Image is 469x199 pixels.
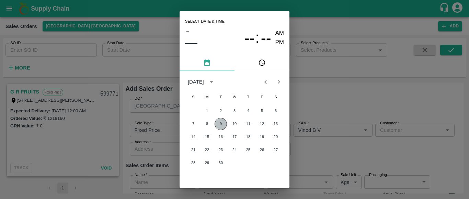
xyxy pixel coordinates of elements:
button: 23 [215,144,227,156]
span: – [186,27,189,36]
span: : [255,29,259,47]
button: 19 [256,131,268,143]
span: Friday [256,90,268,104]
button: 26 [256,144,268,156]
button: – [185,27,191,36]
button: 2 [215,105,227,117]
div: [DATE] [188,78,204,86]
button: pick date [180,55,235,71]
button: 27 [270,144,282,156]
button: Next month [272,75,285,88]
button: 20 [270,131,282,143]
button: 13 [270,118,282,130]
button: 5 [256,105,268,117]
button: 14 [187,131,199,143]
button: 10 [228,118,241,130]
button: 22 [201,144,213,156]
button: 17 [228,131,241,143]
button: -- [261,29,271,47]
button: 21 [187,144,199,156]
button: –– [185,36,197,49]
span: Wednesday [228,90,241,104]
button: calendar view is open, switch to year view [206,76,217,87]
button: 9 [215,118,227,130]
button: 16 [215,131,227,143]
span: Sunday [187,90,199,104]
span: Thursday [242,90,254,104]
button: 18 [242,131,254,143]
button: 15 [201,131,213,143]
button: 25 [242,144,254,156]
button: 8 [201,118,213,130]
button: 28 [187,157,199,169]
button: 7 [187,118,199,130]
button: 24 [228,144,241,156]
button: Previous month [259,75,272,88]
button: PM [275,38,284,47]
span: Saturday [270,90,282,104]
button: 30 [215,157,227,169]
button: 6 [270,105,282,117]
button: -- [244,29,255,47]
button: 12 [256,118,268,130]
button: pick time [235,55,289,71]
span: Select date & time [185,16,225,27]
span: Monday [201,90,213,104]
button: 1 [201,105,213,117]
button: 11 [242,118,254,130]
button: 3 [228,105,241,117]
span: Tuesday [215,90,227,104]
button: 29 [201,157,213,169]
button: 4 [242,105,254,117]
button: AM [275,29,284,38]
